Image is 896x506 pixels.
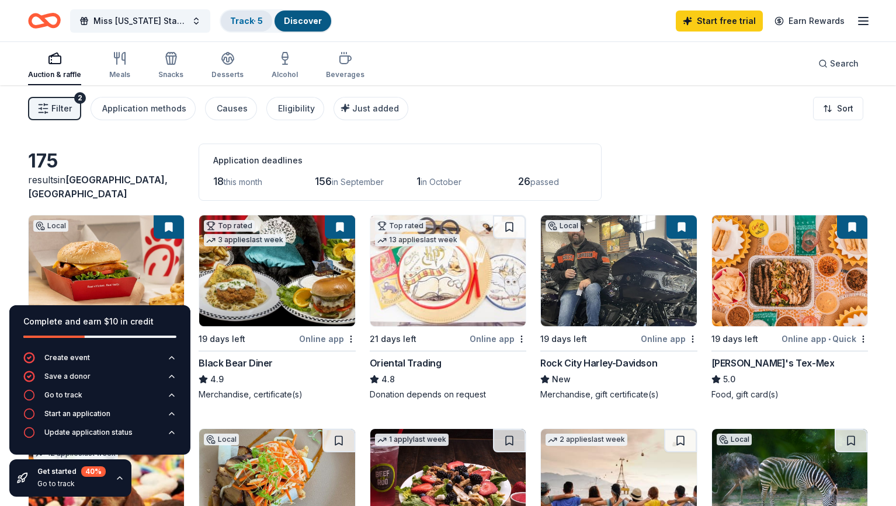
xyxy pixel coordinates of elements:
[199,356,273,370] div: Black Bear Diner
[540,389,697,400] div: Merchandise, gift certificate(s)
[44,390,82,400] div: Go to track
[74,92,86,104] div: 2
[23,371,176,389] button: Save a donor
[51,102,72,116] span: Filter
[37,479,106,488] div: Go to track
[370,332,416,346] div: 21 days left
[44,428,133,437] div: Update application status
[546,220,581,232] div: Local
[717,434,752,445] div: Local
[204,234,286,246] div: 3 applies last week
[204,434,239,445] div: Local
[23,408,176,427] button: Start an application
[102,102,186,116] div: Application methods
[767,11,852,32] a: Earn Rewards
[518,175,530,187] span: 26
[326,70,364,79] div: Beverages
[837,102,853,116] span: Sort
[158,70,183,79] div: Snacks
[712,215,867,326] img: Image for Chuy's Tex-Mex
[199,215,355,400] a: Image for Black Bear DinerTop rated3 applieslast week19 days leftOnline appBlack Bear Diner4.9Mer...
[782,331,868,346] div: Online app Quick
[326,47,364,85] button: Beverages
[28,215,185,400] a: Image for Chick-fil-A (North Little Rock)Local21 days leftOnline app[DEMOGRAPHIC_DATA]-fil-A ([GE...
[28,174,168,200] span: [GEOGRAPHIC_DATA], [GEOGRAPHIC_DATA]
[830,57,859,71] span: Search
[210,372,224,386] span: 4.9
[370,389,526,400] div: Donation depends on request
[28,97,81,120] button: Filter2
[220,9,332,33] button: Track· 5Discover
[332,177,384,187] span: in September
[470,331,526,346] div: Online app
[213,153,587,167] div: Application deadlines
[421,177,461,187] span: in October
[28,70,81,79] div: Auction & raffle
[109,70,130,79] div: Meals
[370,356,442,370] div: Oriental Trading
[224,177,262,187] span: this month
[28,149,185,173] div: 175
[416,175,421,187] span: 1
[530,177,559,187] span: passed
[205,97,257,120] button: Causes
[213,175,224,187] span: 18
[33,220,68,232] div: Local
[70,9,210,33] button: Miss [US_STATE] State Fair
[23,315,176,329] div: Complete and earn $10 in credit
[352,103,399,113] span: Just added
[299,331,356,346] div: Online app
[28,7,61,34] a: Home
[540,356,657,370] div: Rock City Harley-Davidson
[711,389,868,400] div: Food, gift card(s)
[230,16,263,26] a: Track· 5
[37,466,106,477] div: Get started
[334,97,408,120] button: Just added
[28,47,81,85] button: Auction & raffle
[199,389,355,400] div: Merchandise, certificate(s)
[211,47,244,85] button: Desserts
[266,97,324,120] button: Eligibility
[199,215,355,326] img: Image for Black Bear Diner
[199,332,245,346] div: 19 days left
[540,332,587,346] div: 19 days left
[723,372,735,386] span: 5.0
[315,175,332,187] span: 156
[546,434,627,446] div: 2 applies last week
[711,356,835,370] div: [PERSON_NAME]'s Tex-Mex
[370,215,526,400] a: Image for Oriental TradingTop rated13 applieslast week21 days leftOnline appOriental Trading4.8Do...
[272,47,298,85] button: Alcohol
[676,11,763,32] a: Start free trial
[23,352,176,371] button: Create event
[93,14,187,28] span: Miss [US_STATE] State Fair
[375,434,449,446] div: 1 apply last week
[540,215,697,400] a: Image for Rock City Harley-DavidsonLocal19 days leftOnline appRock City Harley-DavidsonNewMerchan...
[29,215,184,326] img: Image for Chick-fil-A (North Little Rock)
[272,70,298,79] div: Alcohol
[375,234,460,246] div: 13 applies last week
[158,47,183,85] button: Snacks
[217,102,248,116] div: Causes
[641,331,697,346] div: Online app
[81,466,106,477] div: 40 %
[813,97,863,120] button: Sort
[211,70,244,79] div: Desserts
[381,372,395,386] span: 4.8
[809,52,868,75] button: Search
[44,353,90,362] div: Create event
[204,220,255,232] div: Top rated
[28,173,185,201] div: results
[552,372,571,386] span: New
[828,334,831,344] span: •
[91,97,196,120] button: Application methods
[23,427,176,445] button: Update application status
[44,372,91,381] div: Save a donor
[44,409,110,418] div: Start an application
[375,220,426,232] div: Top rated
[711,332,758,346] div: 19 days left
[109,47,130,85] button: Meals
[370,215,526,326] img: Image for Oriental Trading
[278,102,315,116] div: Eligibility
[711,215,868,400] a: Image for Chuy's Tex-Mex19 days leftOnline app•Quick[PERSON_NAME]'s Tex-Mex5.0Food, gift card(s)
[28,174,168,200] span: in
